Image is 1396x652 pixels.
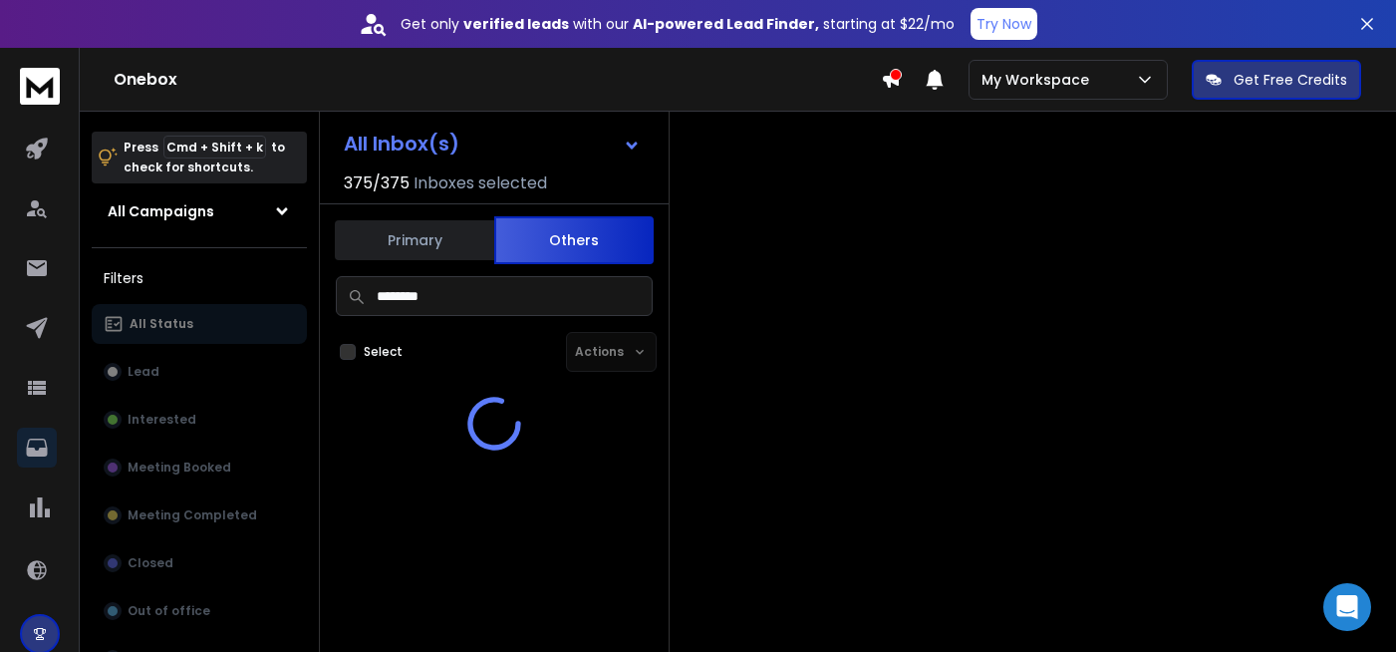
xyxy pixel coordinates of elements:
[633,14,819,34] strong: AI-powered Lead Finder,
[344,171,410,195] span: 375 / 375
[463,14,569,34] strong: verified leads
[1192,60,1361,100] button: Get Free Credits
[108,201,214,221] h1: All Campaigns
[328,124,657,163] button: All Inbox(s)
[92,264,307,292] h3: Filters
[163,136,266,159] span: Cmd + Shift + k
[977,14,1031,34] p: Try Now
[335,218,494,262] button: Primary
[1323,583,1371,631] div: Open Intercom Messenger
[114,68,881,92] h1: Onebox
[1234,70,1347,90] p: Get Free Credits
[971,8,1037,40] button: Try Now
[124,138,285,177] p: Press to check for shortcuts.
[364,344,403,360] label: Select
[414,171,547,195] h3: Inboxes selected
[92,191,307,231] button: All Campaigns
[401,14,955,34] p: Get only with our starting at $22/mo
[981,70,1097,90] p: My Workspace
[20,68,60,105] img: logo
[494,216,654,264] button: Others
[344,134,459,154] h1: All Inbox(s)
